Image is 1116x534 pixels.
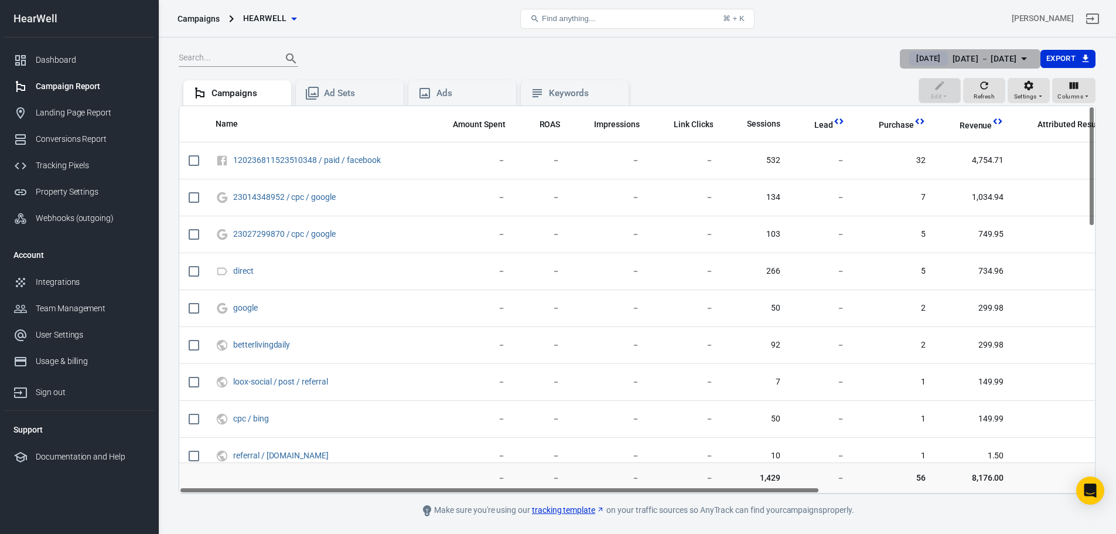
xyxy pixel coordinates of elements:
span: cpc / bing [233,414,271,423]
button: Search [277,45,305,73]
span: The total return on ad spend [540,117,561,131]
svg: Direct [216,264,228,278]
li: Support [4,416,154,444]
li: Account [4,241,154,269]
span: 1,034.94 [944,192,1004,203]
span: referral / betterlivingdaily.co.uk [233,451,330,460]
span: ROAS [540,119,561,131]
span: The number of clicks on links within the ad that led to advertiser-specified destinations [674,117,714,131]
button: Refresh [963,78,1005,104]
span: － [579,339,640,351]
div: Campaign Report [36,80,145,93]
span: google [233,304,260,312]
span: － [1022,413,1105,425]
span: 1,429 [732,472,780,484]
span: － [1022,302,1105,314]
span: － [438,413,506,425]
a: Team Management [4,295,154,322]
span: － [579,229,640,240]
span: 5 [864,229,926,240]
div: Conversions Report [36,133,145,145]
svg: This column is calculated from AnyTrack real-time data [992,115,1004,127]
span: loox-social / post / referral [233,377,330,386]
span: － [658,339,714,351]
svg: Google [216,191,228,205]
div: ⌘ + K [723,14,745,23]
span: Name [216,118,253,130]
div: Usage & billing [36,355,145,368]
span: Purchase [879,120,914,131]
span: － [799,376,845,388]
a: Tracking Pixels [4,152,154,179]
span: Purchase [864,120,914,131]
span: The number of times your ads were on screen. [594,117,640,131]
span: 299.98 [944,302,1004,314]
div: Webhooks (outgoing) [36,212,145,225]
span: － [658,413,714,425]
span: The total conversions attributed according to your ad network (Facebook, Google, etc.) [1022,117,1105,131]
button: Columns [1052,78,1095,104]
button: Export [1040,50,1095,68]
span: － [1022,266,1105,277]
span: Link Clicks [674,119,714,131]
a: betterlivingdaily [233,340,290,349]
span: Lead [814,120,833,131]
span: － [524,302,561,314]
span: － [658,155,714,166]
div: Property Settings [36,186,145,198]
div: Integrations [36,276,145,288]
span: － [438,229,506,240]
span: － [579,266,640,277]
span: － [1022,155,1105,166]
span: Revenue [960,120,992,132]
span: 1 [864,376,926,388]
span: direct [233,267,255,275]
div: Team Management [36,302,145,315]
span: 149.99 [944,376,1004,388]
span: － [524,266,561,277]
div: Ad Sets [324,87,394,100]
span: Sessions [732,118,780,130]
span: 7 [864,192,926,203]
span: Lead [799,120,833,131]
span: － [658,266,714,277]
span: － [579,413,640,425]
div: scrollable content [179,106,1095,494]
div: Dashboard [36,54,145,66]
span: － [799,229,845,240]
span: Attributed Results [1037,119,1105,131]
svg: This column is calculated from AnyTrack real-time data [833,115,845,127]
span: － [658,472,714,484]
span: － [524,339,561,351]
svg: UTM & Web Traffic [216,449,228,463]
span: [DATE] [912,53,945,64]
a: Sign out [1079,5,1107,33]
span: 23014348952 / cpc / google [233,193,337,201]
button: Settings [1008,78,1050,104]
div: Campaigns [178,13,220,25]
a: referral / [DOMAIN_NAME] [233,451,329,460]
svg: UTM & Web Traffic [216,412,228,426]
span: Refresh [974,91,995,102]
a: 120236811523510348 / paid / facebook [233,155,381,165]
svg: Google [216,227,228,242]
span: Total revenue calculated by AnyTrack. [944,118,992,132]
span: － [1022,450,1105,462]
span: The total conversions attributed according to your ad network (Facebook, Google, etc.) [1037,117,1105,131]
div: Ads [436,87,507,100]
a: cpc / bing [233,414,269,423]
span: － [438,472,506,484]
span: － [524,472,561,484]
a: google [233,303,258,312]
span: 92 [732,339,780,351]
button: Find anything...⌘ + K [520,9,755,29]
span: 50 [732,413,780,425]
a: tracking template [532,504,605,516]
div: Campaigns [211,87,282,100]
div: Tracking Pixels [36,159,145,172]
span: － [1022,339,1105,351]
span: － [1022,376,1105,388]
span: － [579,192,640,203]
span: 734.96 [944,266,1004,277]
a: User Settings [4,322,154,348]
